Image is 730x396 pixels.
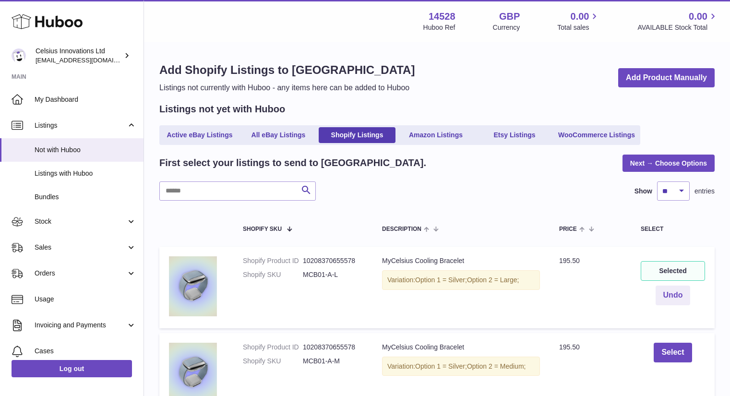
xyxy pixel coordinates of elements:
[161,127,238,143] a: Active eBay Listings
[429,10,455,23] strong: 14528
[243,357,303,366] dt: Shopify SKU
[397,127,474,143] a: Amazon Listings
[476,127,553,143] a: Etsy Listings
[689,10,707,23] span: 0.00
[159,62,415,78] h1: Add Shopify Listings to [GEOGRAPHIC_DATA]
[656,286,691,305] button: Undo
[382,357,540,376] div: Variation:
[35,321,126,330] span: Invoicing and Payments
[423,23,455,32] div: Huboo Ref
[559,226,577,232] span: Price
[159,83,415,93] p: Listings not currently with Huboo - any items here can be added to Huboo
[303,256,363,265] dd: 10208370655578
[493,23,520,32] div: Currency
[36,47,122,65] div: Celsius Innovations Ltd
[35,347,136,356] span: Cases
[303,357,363,366] dd: MCB01-A-M
[243,343,303,352] dt: Shopify Product ID
[622,155,715,172] a: Next → Choose Options
[35,121,126,130] span: Listings
[571,10,589,23] span: 0.00
[559,257,580,264] span: 195.50
[12,48,26,63] img: aonghus@mycelsius.co.uk
[12,360,132,377] a: Log out
[467,362,526,370] span: Option 2 = Medium;
[243,226,282,232] span: Shopify SKU
[35,192,136,202] span: Bundles
[637,10,718,32] a: 0.00 AVAILABLE Stock Total
[36,56,141,64] span: [EMAIL_ADDRESS][DOMAIN_NAME]
[35,95,136,104] span: My Dashboard
[382,256,540,265] div: MyCelsius Cooling Bracelet
[35,295,136,304] span: Usage
[415,276,467,284] span: Option 1 = Silver;
[557,23,600,32] span: Total sales
[243,256,303,265] dt: Shopify Product ID
[159,156,426,169] h2: First select your listings to send to [GEOGRAPHIC_DATA].
[634,187,652,196] label: Show
[467,276,519,284] span: Option 2 = Large;
[35,169,136,178] span: Listings with Huboo
[243,270,303,279] dt: Shopify SKU
[694,187,715,196] span: entries
[240,127,317,143] a: All eBay Listings
[499,10,520,23] strong: GBP
[637,23,718,32] span: AVAILABLE Stock Total
[35,269,126,278] span: Orders
[555,127,638,143] a: WooCommerce Listings
[35,217,126,226] span: Stock
[382,343,540,352] div: MyCelsius Cooling Bracelet
[654,343,692,362] button: Select
[559,343,580,351] span: 195.50
[35,243,126,252] span: Sales
[159,103,285,116] h2: Listings not yet with Huboo
[618,68,715,88] a: Add Product Manually
[319,127,395,143] a: Shopify Listings
[169,256,217,316] img: 4_3cc7cad8-4522-4b8b-a252-4b9b945c2497.png
[641,226,705,232] div: Select
[35,145,136,155] span: Not with Huboo
[303,343,363,352] dd: 10208370655578
[382,270,540,290] div: Variation:
[557,10,600,32] a: 0.00 Total sales
[303,270,363,279] dd: MCB01-A-L
[382,226,421,232] span: Description
[415,362,467,370] span: Option 1 = Silver;
[641,261,705,281] div: Selected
